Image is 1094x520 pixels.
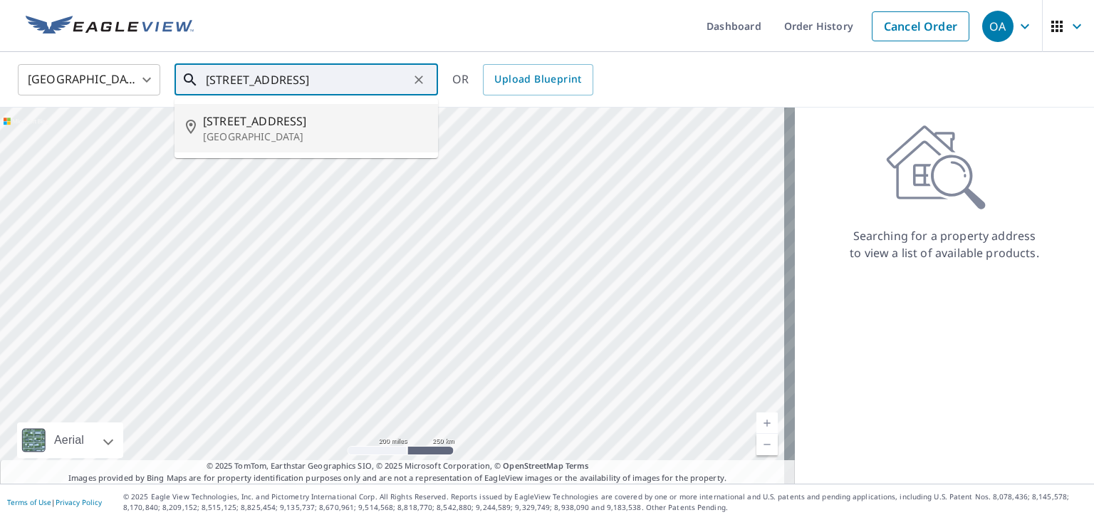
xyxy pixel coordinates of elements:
div: Aerial [17,422,123,458]
a: Privacy Policy [56,497,102,507]
p: [GEOGRAPHIC_DATA] [203,130,427,144]
div: [GEOGRAPHIC_DATA] [18,60,160,100]
img: EV Logo [26,16,194,37]
div: OA [982,11,1014,42]
a: Current Level 5, Zoom Out [756,434,778,455]
p: | [7,498,102,506]
a: Cancel Order [872,11,969,41]
a: Terms [566,460,589,471]
div: Aerial [50,422,88,458]
a: Current Level 5, Zoom In [756,412,778,434]
span: © 2025 TomTom, Earthstar Geographics SIO, © 2025 Microsoft Corporation, © [207,460,589,472]
div: OR [452,64,593,95]
span: Upload Blueprint [494,71,581,88]
input: Search by address or latitude-longitude [206,60,409,100]
p: Searching for a property address to view a list of available products. [849,227,1040,261]
a: Upload Blueprint [483,64,593,95]
a: Terms of Use [7,497,51,507]
p: © 2025 Eagle View Technologies, Inc. and Pictometry International Corp. All Rights Reserved. Repo... [123,492,1087,513]
a: OpenStreetMap [503,460,563,471]
span: [STREET_ADDRESS] [203,113,427,130]
button: Clear [409,70,429,90]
